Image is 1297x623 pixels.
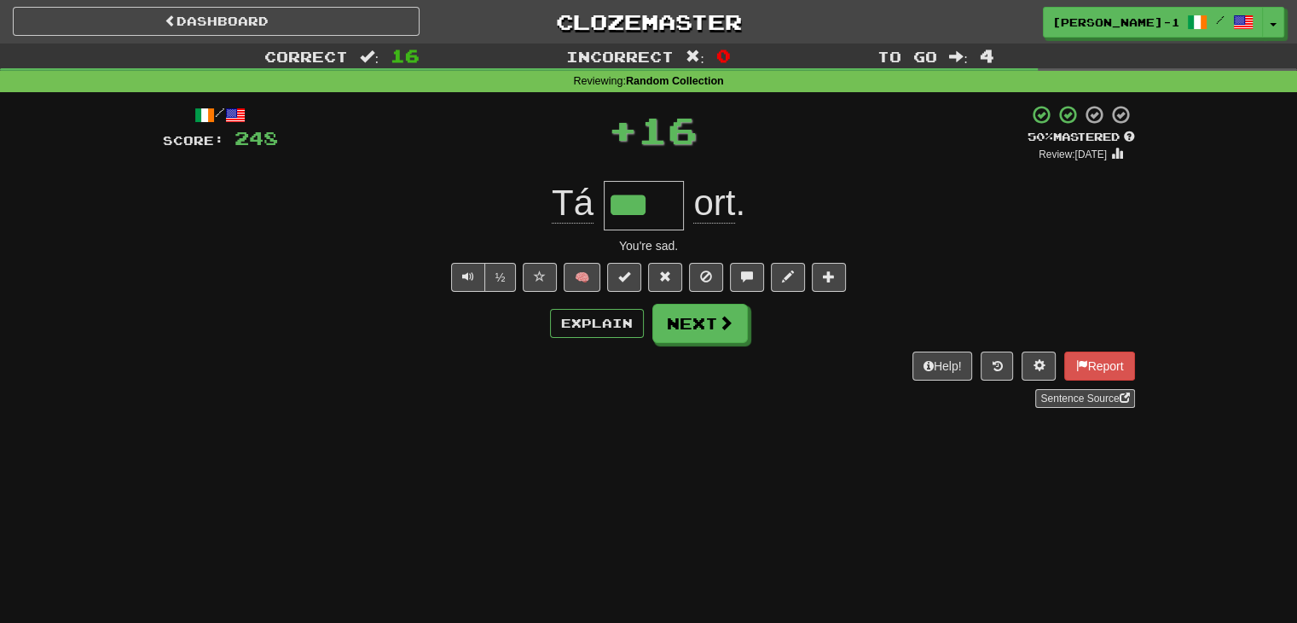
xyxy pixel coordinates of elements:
span: : [360,49,379,64]
button: Edit sentence (alt+d) [771,263,805,292]
span: 0 [716,45,731,66]
span: [PERSON_NAME]-1995 [1052,15,1178,30]
a: Dashboard [13,7,420,36]
button: Reset to 0% Mastered (alt+r) [648,263,682,292]
button: Discuss sentence (alt+u) [730,263,764,292]
div: / [163,104,278,125]
button: Help! [912,352,973,381]
strong: Random Collection [626,75,724,87]
button: Add to collection (alt+a) [812,263,846,292]
a: Sentence Source [1035,389,1134,408]
span: 50 % [1028,130,1053,143]
div: Text-to-speech controls [448,263,517,292]
div: You're sad. [163,237,1135,254]
button: ½ [484,263,517,292]
span: / [1216,14,1225,26]
button: Ignore sentence (alt+i) [689,263,723,292]
span: ort [693,183,735,224]
button: 🧠 [564,263,600,292]
span: 4 [980,45,994,66]
div: Mastered [1028,130,1135,145]
button: Favorite sentence (alt+f) [523,263,557,292]
span: : [686,49,704,64]
span: . [684,183,745,224]
span: Correct [264,48,348,65]
span: 16 [638,108,698,151]
span: To go [877,48,937,65]
button: Explain [550,309,644,338]
button: Play sentence audio (ctl+space) [451,263,485,292]
button: Next [652,304,748,343]
small: Review: [DATE] [1039,148,1107,160]
span: 248 [235,127,278,148]
span: Tá [552,183,593,224]
button: Report [1064,352,1134,381]
span: + [608,104,638,155]
span: : [949,49,968,64]
span: Score: [163,133,224,148]
a: Clozemaster [445,7,852,37]
span: Incorrect [566,48,674,65]
span: 16 [391,45,420,66]
button: Set this sentence to 100% Mastered (alt+m) [607,263,641,292]
button: Round history (alt+y) [981,352,1013,381]
a: [PERSON_NAME]-1995 / [1043,7,1263,38]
